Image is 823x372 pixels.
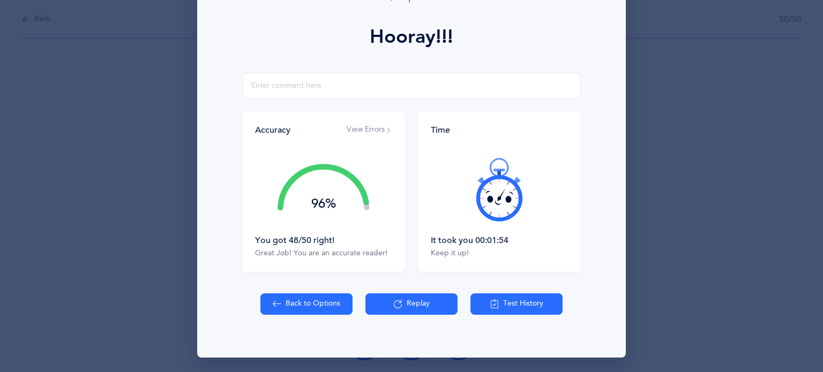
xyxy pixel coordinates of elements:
button: View Errors [347,125,392,135]
input: Enter comment here [242,73,581,98]
div: It took you 00:01:54 [431,234,568,246]
div: You got 48/50 right! [255,234,392,246]
button: Replay [365,293,458,315]
button: Test History [470,293,563,315]
div: Keep it up! [431,248,568,259]
div: 96% [278,198,370,210]
button: Back to Options [260,293,353,315]
div: Accuracy [255,124,290,136]
div: Hooray!!! [370,22,453,51]
div: Great Job! You are an accurate reader! [255,248,392,259]
div: Time [431,124,568,136]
